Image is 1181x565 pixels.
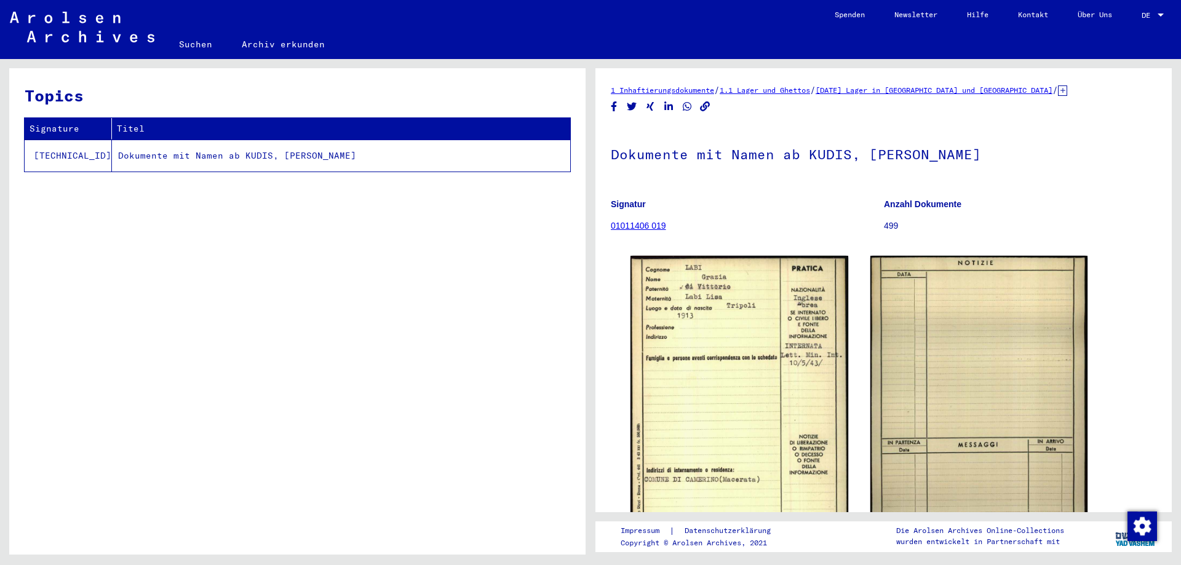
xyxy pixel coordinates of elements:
[681,99,694,114] button: Share on WhatsApp
[621,524,785,537] div: |
[896,536,1064,547] p: wurden entwickelt in Partnerschaft mit
[621,537,785,548] p: Copyright © Arolsen Archives, 2021
[644,99,657,114] button: Share on Xing
[611,126,1156,180] h1: Dokumente mit Namen ab KUDIS, [PERSON_NAME]
[164,30,227,59] a: Suchen
[896,525,1064,536] p: Die Arolsen Archives Online-Collections
[112,140,570,172] td: Dokumente mit Namen ab KUDIS, [PERSON_NAME]
[1127,512,1157,541] img: Zustimmung ändern
[884,199,961,209] b: Anzahl Dokumente
[611,221,666,231] a: 01011406 019
[1052,84,1058,95] span: /
[810,84,816,95] span: /
[884,219,1156,232] p: 499
[611,85,714,95] a: 1 Inhaftierungsdokumente
[675,524,785,537] a: Datenschutzerklärung
[626,99,638,114] button: Share on Twitter
[1142,11,1155,20] span: DE
[714,84,720,95] span: /
[621,524,669,537] a: Impressum
[25,118,112,140] th: Signature
[1127,511,1156,540] div: Zustimmung ändern
[699,99,712,114] button: Copy link
[611,199,646,209] b: Signatur
[1113,521,1159,551] img: yv_logo.png
[227,30,340,59] a: Archiv erkunden
[608,99,621,114] button: Share on Facebook
[816,85,1052,95] a: [DATE] Lager in [GEOGRAPHIC_DATA] und [GEOGRAPHIC_DATA]
[25,140,112,172] td: [TECHNICAL_ID]
[662,99,675,114] button: Share on LinkedIn
[720,85,810,95] a: 1.1 Lager und Ghettos
[870,256,1088,565] img: 002.jpg
[25,84,570,108] h3: Topics
[630,256,848,564] img: 001.jpg
[10,12,154,42] img: Arolsen_neg.svg
[112,118,570,140] th: Titel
